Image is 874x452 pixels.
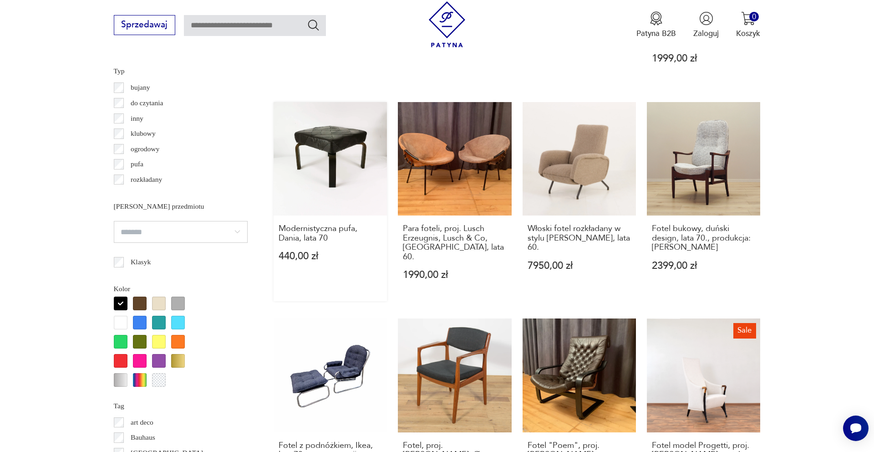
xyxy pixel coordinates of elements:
p: ogrodowy [131,143,159,155]
a: Modernistyczna pufa, Dania, lata 70Modernistyczna pufa, Dania, lata 70440,00 zł [274,102,387,301]
img: Patyna - sklep z meblami i dekoracjami vintage [424,1,470,47]
img: Ikona medalu [649,11,663,26]
iframe: Smartsupp widget button [843,416,869,441]
h3: Włoski fotel rozkładany w stylu [PERSON_NAME], lata 60. [528,224,631,252]
p: Bauhaus [131,431,155,443]
p: Tag [114,400,248,412]
button: Sprzedawaj [114,15,175,35]
a: Para foteli, proj. Lusch Erzeugnis, Lusch & Co, Niemcy, lata 60.Para foteli, proj. Lusch Erzeugni... [398,102,511,301]
p: Koszyk [736,28,760,39]
p: pufa [131,158,143,170]
a: Fotel bukowy, duński design, lata 70., produkcja: Farstrup MøblerFotel bukowy, duński design, lat... [647,102,760,301]
img: Ikonka użytkownika [699,11,713,26]
p: Typ [114,65,248,77]
h3: Para foteli, proj. Lusch Erzeugnis, Lusch & Co, [GEOGRAPHIC_DATA], lata 60. [403,224,507,262]
button: Zaloguj [693,11,719,39]
p: do czytania [131,97,163,109]
p: 7950,00 zł [528,261,631,271]
h3: Modernistyczna pufa, Dania, lata 70 [279,224,382,243]
button: Patyna B2B [636,11,676,39]
a: Sprzedawaj [114,22,175,29]
p: 1999,00 zł [652,54,756,63]
button: 0Koszyk [736,11,760,39]
p: 2399,00 zł [652,261,756,271]
p: art deco [131,416,153,428]
div: 0 [749,12,759,21]
img: Ikona koszyka [741,11,755,26]
p: Zaloguj [693,28,719,39]
p: klubowy [131,128,156,139]
a: Ikona medaluPatyna B2B [636,11,676,39]
p: 440,00 zł [279,252,382,261]
p: rozkładany [131,174,162,185]
p: inny [131,113,143,124]
h3: Fotel bukowy, duński design, lata 70., produkcja: [PERSON_NAME] [652,224,756,252]
p: Patyna B2B [636,28,676,39]
p: Klasyk [131,256,151,268]
p: Kolor [114,283,248,295]
a: Włoski fotel rozkładany w stylu Marco Zanuso, lata 60.Włoski fotel rozkładany w stylu [PERSON_NAM... [523,102,636,301]
p: [PERSON_NAME] przedmiotu [114,200,248,212]
button: Szukaj [307,18,320,31]
p: bujany [131,82,150,93]
p: 1990,00 zł [403,270,507,280]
